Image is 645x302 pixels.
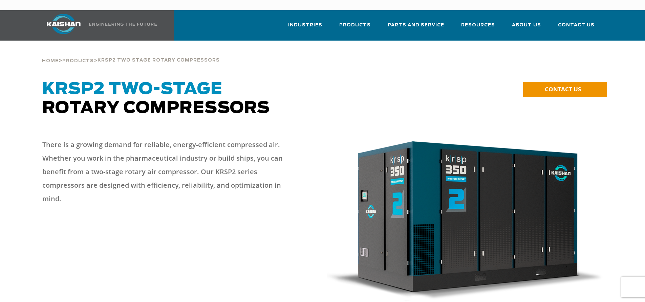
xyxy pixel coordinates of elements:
[558,21,595,29] span: Contact Us
[388,21,444,29] span: Parts and Service
[38,14,89,34] img: kaishan logo
[62,59,94,63] span: Products
[42,81,222,97] span: KRSP2 Two-Stage
[42,57,59,64] a: Home
[461,21,495,29] span: Resources
[512,21,541,29] span: About Us
[288,16,322,39] a: Industries
[42,59,59,63] span: Home
[62,57,94,64] a: Products
[545,85,581,93] span: CONTACT US
[512,16,541,39] a: About Us
[42,81,270,116] span: Rotary Compressors
[558,16,595,39] a: Contact Us
[288,21,322,29] span: Industries
[388,16,444,39] a: Parts and Service
[461,16,495,39] a: Resources
[42,138,296,206] p: There is a growing demand for reliable, energy-efficient compressed air. Whether you work in the ...
[98,58,220,63] span: krsp2 two stage rotary compressors
[523,82,607,97] a: CONTACT US
[89,23,157,26] img: Engineering the future
[42,41,220,66] div: > >
[339,21,371,29] span: Products
[327,141,603,302] img: krsp350
[38,10,158,41] a: Kaishan USA
[339,16,371,39] a: Products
